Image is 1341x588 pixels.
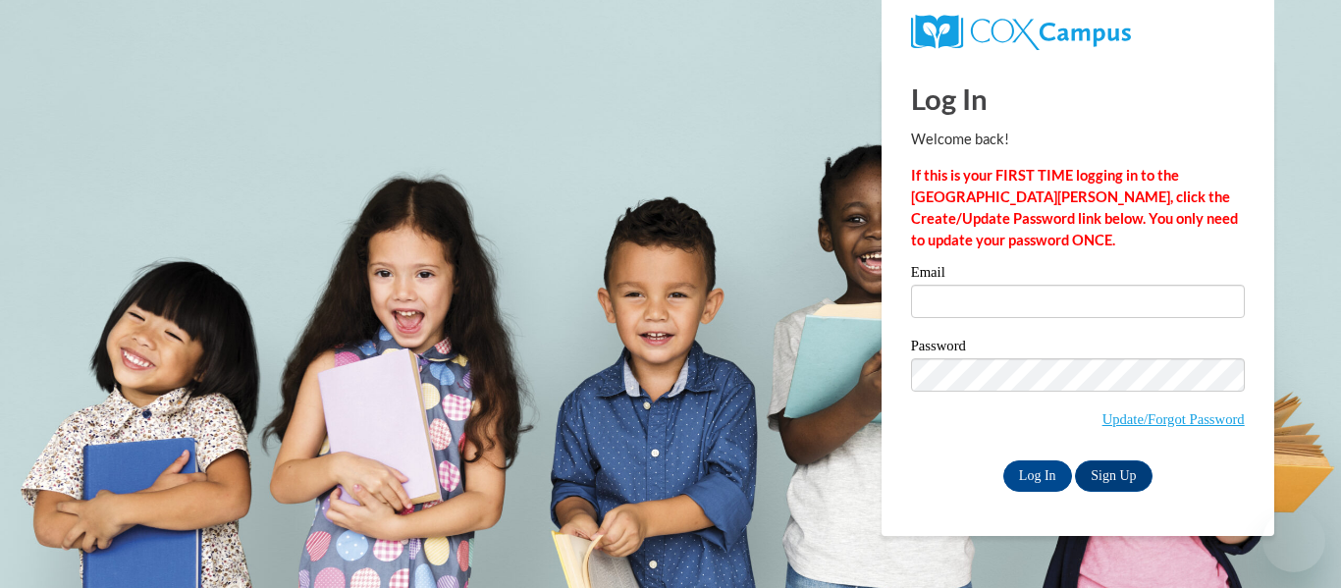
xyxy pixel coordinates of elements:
[911,167,1238,248] strong: If this is your FIRST TIME logging in to the [GEOGRAPHIC_DATA][PERSON_NAME], click the Create/Upd...
[911,79,1245,119] h1: Log In
[1075,460,1152,492] a: Sign Up
[1262,509,1325,572] iframe: Button to launch messaging window
[1003,460,1072,492] input: Log In
[911,339,1245,358] label: Password
[911,15,1245,50] a: COX Campus
[911,265,1245,285] label: Email
[911,15,1131,50] img: COX Campus
[1102,411,1245,427] a: Update/Forgot Password
[911,129,1245,150] p: Welcome back!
